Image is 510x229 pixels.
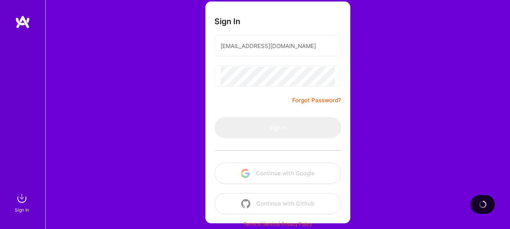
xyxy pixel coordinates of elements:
img: icon [241,199,250,208]
a: sign inSign In [16,191,29,214]
a: Terms of Service [243,221,279,227]
img: sign in [14,191,29,206]
a: Forgot Password? [292,96,341,105]
button: Continue with Google [214,163,341,184]
a: Privacy Policy [282,221,312,227]
div: Sign In [15,206,29,214]
div: © 2025 ATeams Inc., All rights reserved. [45,206,510,225]
span: | [243,221,312,227]
input: Email... [220,36,335,56]
button: Continue with Github [214,193,341,214]
img: icon [241,169,250,178]
img: logo [15,15,30,29]
h3: Sign In [214,17,240,26]
img: loading [478,199,488,210]
button: Sign In [214,117,341,138]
